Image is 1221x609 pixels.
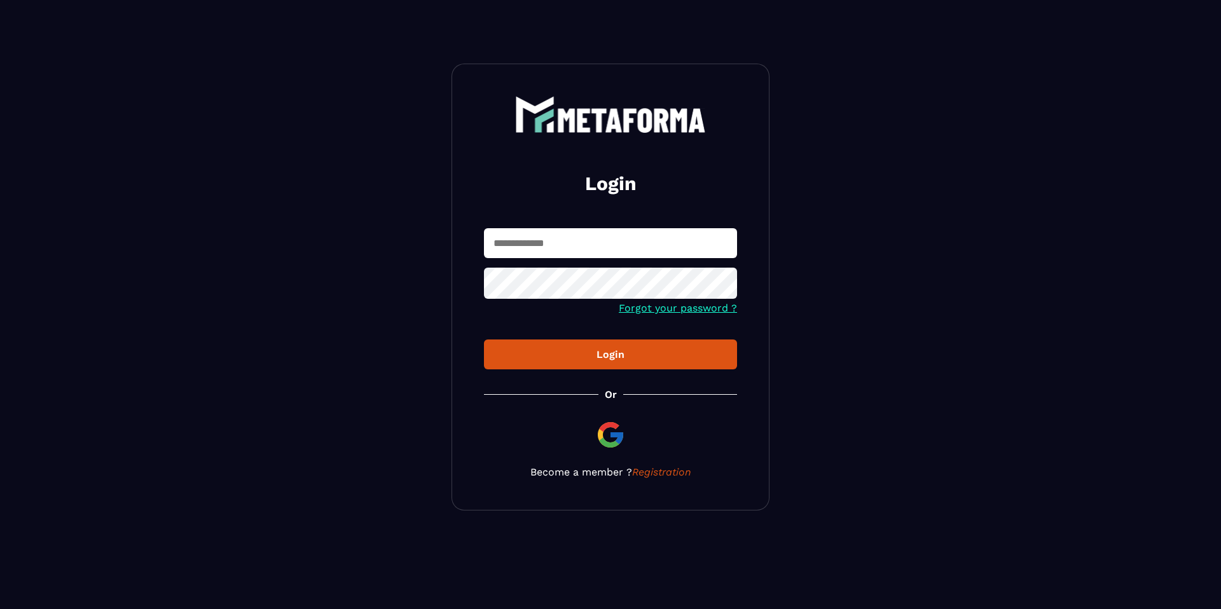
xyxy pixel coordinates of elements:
[494,348,727,360] div: Login
[595,420,626,450] img: google
[484,466,737,478] p: Become a member ?
[484,339,737,369] button: Login
[605,388,617,400] p: Or
[499,171,722,196] h2: Login
[632,466,691,478] a: Registration
[515,96,706,133] img: logo
[484,96,737,133] a: logo
[619,302,737,314] a: Forgot your password ?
